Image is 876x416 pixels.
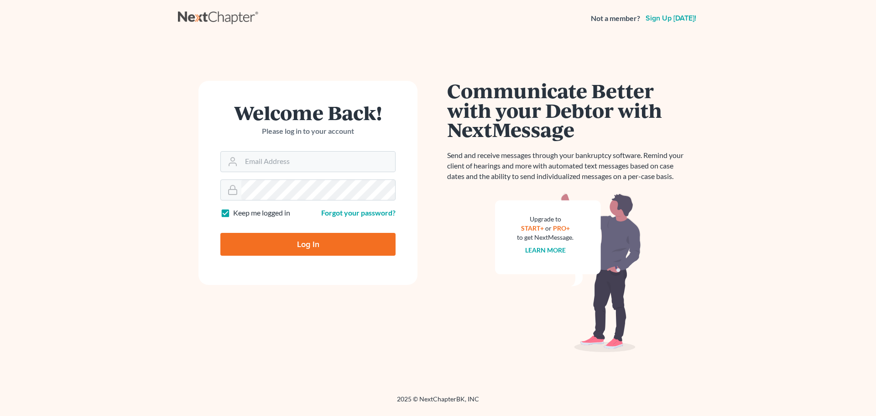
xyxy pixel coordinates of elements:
[545,224,552,232] span: or
[553,224,570,232] a: PRO+
[233,208,290,218] label: Keep me logged in
[517,215,574,224] div: Upgrade to
[495,193,641,353] img: nextmessage_bg-59042aed3d76b12b5cd301f8e5b87938c9018125f34e5fa2b7a6b67550977c72.svg
[178,395,698,411] div: 2025 © NextChapterBK, INC
[447,81,689,139] h1: Communicate Better with your Debtor with NextMessage
[220,233,396,256] input: Log In
[321,208,396,217] a: Forgot your password?
[220,126,396,137] p: Please log in to your account
[517,233,574,242] div: to get NextMessage.
[644,15,698,22] a: Sign up [DATE]!
[447,150,689,182] p: Send and receive messages through your bankruptcy software. Remind your client of hearings and mo...
[521,224,544,232] a: START+
[525,246,566,254] a: Learn more
[241,152,395,172] input: Email Address
[220,103,396,122] h1: Welcome Back!
[591,13,640,24] strong: Not a member?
